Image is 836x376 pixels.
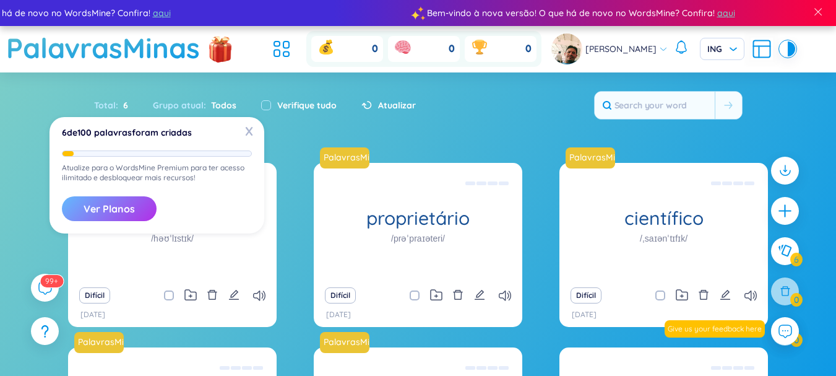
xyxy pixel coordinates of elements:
a: PalavrasMinas [320,332,374,353]
span: editar [474,289,485,300]
font: PalavrasMinas [324,152,384,163]
span: ING [707,43,737,55]
font: Difícil [85,291,104,300]
font: : [116,100,118,111]
font: [DATE] [80,310,105,319]
input: Search your word [595,92,715,119]
button: excluir [698,287,709,304]
font: Verifique tudo [277,100,337,111]
font: /prəˈpraɪəteri/ [391,234,445,243]
font: de [67,127,77,138]
font: PalavrasMinas [324,336,384,348]
font: Todos [211,100,236,111]
span: excluir [452,289,463,300]
font: foram criadas [132,127,192,138]
font: ING [707,43,722,55]
font: [PERSON_NAME] [585,43,657,55]
a: PalavrasMinas [6,26,200,70]
font: Atualizar [378,100,416,111]
span: excluir [698,289,709,300]
sup: 573 [40,275,63,287]
a: PalavrasMinas [320,147,374,168]
font: [DATE] [572,310,597,319]
button: editar [720,287,731,304]
font: Difícil [330,291,350,300]
font: aqui [37,7,55,19]
font: Difícil [576,291,595,300]
button: excluir [207,287,218,304]
font: Bem-vindo à nova versão! O que há de novo no WordsMine? Confira! [311,7,599,19]
font: [DATE] [326,310,351,319]
font: Atualize para o WordsMine Premium para ter acesso ilimitado e desbloquear mais recursos! [62,163,244,182]
img: flashSalesIcon.a7f4f837.png [208,32,233,69]
span: mais [777,203,793,219]
font: proprietário [366,206,470,230]
font: 0 [449,42,455,56]
button: Difícil [571,287,601,304]
button: Difícil [79,287,110,304]
span: excluir [207,289,218,300]
font: 0 [372,42,378,56]
button: excluir [452,287,463,304]
button: Ver Planos [62,196,157,221]
font: PalavrasMinas [78,336,139,348]
font: aqui [601,7,619,19]
font: Total [94,100,116,111]
font: PalavrasMinas [6,30,200,65]
font: Grupo atual [153,100,204,111]
font: 100 [77,127,92,138]
img: avatar [551,33,582,64]
a: PalavrasMinas [566,147,620,168]
font: 0 [525,42,532,56]
font: 99+ [45,276,58,286]
font: 6 [123,100,128,111]
font: Ver Planos [84,203,136,215]
span: editar [228,289,239,300]
font: PalavrasMinas [569,152,630,163]
font: : [204,100,206,111]
button: editar [474,287,485,304]
font: científico [624,206,704,230]
a: avatar [551,33,585,64]
a: PalavrasMinas [74,332,129,353]
font: 6 [62,127,67,138]
font: X [245,123,253,139]
font: /ˌsaɪənˈtɪfɪk/ [640,234,687,243]
button: editar [228,287,239,304]
button: Difícil [325,287,355,304]
font: /həʊˈlɪstɪk/ [151,234,194,243]
span: editar [720,289,731,300]
font: palavras [94,127,132,138]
